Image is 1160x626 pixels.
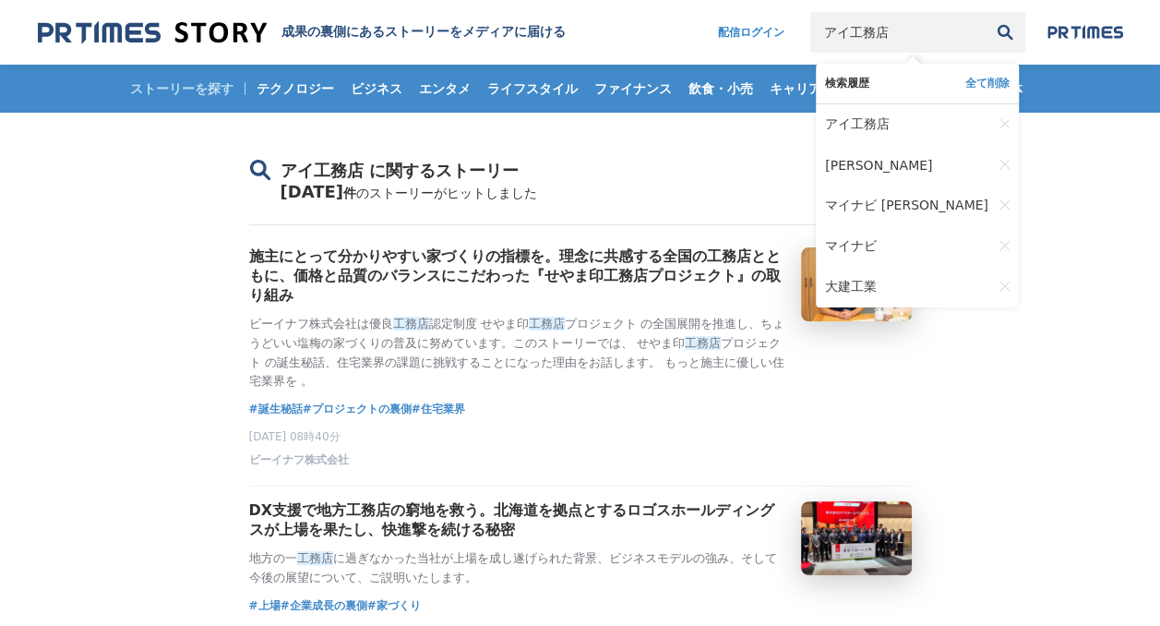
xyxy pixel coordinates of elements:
a: マイナビ [825,226,992,267]
a: 成果の裏側にあるストーリーをメディアに届ける 成果の裏側にあるストーリーをメディアに届ける [38,20,566,45]
span: [PERSON_NAME] [825,158,932,173]
a: DX支援で地方工務店の窮地を救う。北海道を拠点とするロゴスホールディングスが上場を果たし、快進撃を続ける秘密地方の一工務店に過ぎなかった当社が上場を成し遂げられた背景、ビジネスモデルの強み、そし... [249,501,912,588]
span: のストーリーがヒットしました [356,186,537,200]
input: キーワードで検索 [810,12,985,53]
em: 工務 [297,551,321,565]
a: ビーイナフ株式会社 [249,458,349,471]
a: ビジネス [343,65,410,113]
span: ライフスタイル [480,80,585,97]
em: 工務 [393,317,417,331]
a: #誕生秘話 [249,400,303,418]
a: キャリア・教育 [762,65,867,113]
em: 店 [709,336,721,350]
a: マイナビ [PERSON_NAME] [825,186,992,226]
span: 検索履歴 [825,76,869,91]
h3: 施主にとって分かりやすい家づくりの指標を。理念に共感する全国の工務店とともに、価格と品質のバランスにこだわった『せやま印工務店プロジェクト』の取り組み [249,247,786,306]
button: 全て削除 [965,76,1010,91]
span: ファイナンス [587,80,679,97]
span: ビーイナフ株式会社 [249,452,349,468]
span: エンタメ [412,80,478,97]
em: 店 [417,317,429,331]
a: ファイナンス [587,65,679,113]
a: ライフスタイル [480,65,585,113]
span: アイ工務店 に関するストーリー [281,161,519,180]
a: エンタメ [412,65,478,113]
button: 検索 [985,12,1025,53]
em: 店 [321,551,333,565]
span: テクノロジー [249,80,341,97]
a: #家づくり [367,596,421,615]
span: 大建工業 [825,279,877,295]
img: prtimes [1047,25,1123,40]
a: 飲食・小売 [681,65,760,113]
h1: 成果の裏側にあるストーリーをメディアに届ける [281,24,566,41]
a: #プロジェクトの裏側 [303,400,412,418]
a: #住宅業界 [412,400,465,418]
span: アイ工務店 [825,116,890,133]
div: [DATE] [249,182,912,225]
a: 施主にとって分かりやすい家づくりの指標を。理念に共感する全国の工務店とともに、価格と品質のバランスにこだわった『せやま印工務店プロジェクト』の取り組みビーイナフ株式会社は優良工務店認定制度 せや... [249,247,912,391]
a: 配信ログイン [700,12,803,53]
img: 成果の裏側にあるストーリーをメディアに届ける [38,20,267,45]
span: キャリア・教育 [762,80,867,97]
em: 店 [553,317,565,331]
span: 飲食・小売 [681,80,760,97]
a: テクノロジー [249,65,341,113]
span: ビジネス [343,80,410,97]
h3: DX支援で地方工務店の窮地を救う。北海道を拠点とするロゴスホールディングスが上場を果たし、快進撃を続ける秘密 [249,501,786,540]
a: #企業成長の裏側 [281,596,367,615]
p: [DATE] 08時40分 [249,429,912,445]
span: マイナビ [PERSON_NAME] [825,198,988,214]
a: アイ工務店 [825,104,992,145]
a: [PERSON_NAME] [825,145,992,186]
p: ビーイナフ株式会社は優良 認定制度 せやま印 プロジェクト の全国展開を推進し、ちょうどいい塩梅の家づくりの普及に努めています。このストーリーでは、 せやま印 プロジェクト の誕生秘話、住宅業界... [249,315,786,391]
a: #上場 [249,596,281,615]
p: 地方の一 に過ぎなかった当社が上場を成し遂げられた背景、ビジネスモデルの強み、そして今後の展望について、ご説明いたします。 [249,549,786,588]
em: 工務 [529,317,553,331]
span: マイナビ [825,238,877,255]
span: 件 [343,186,356,200]
a: 大建工業 [825,267,992,307]
em: 工務 [685,336,709,350]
